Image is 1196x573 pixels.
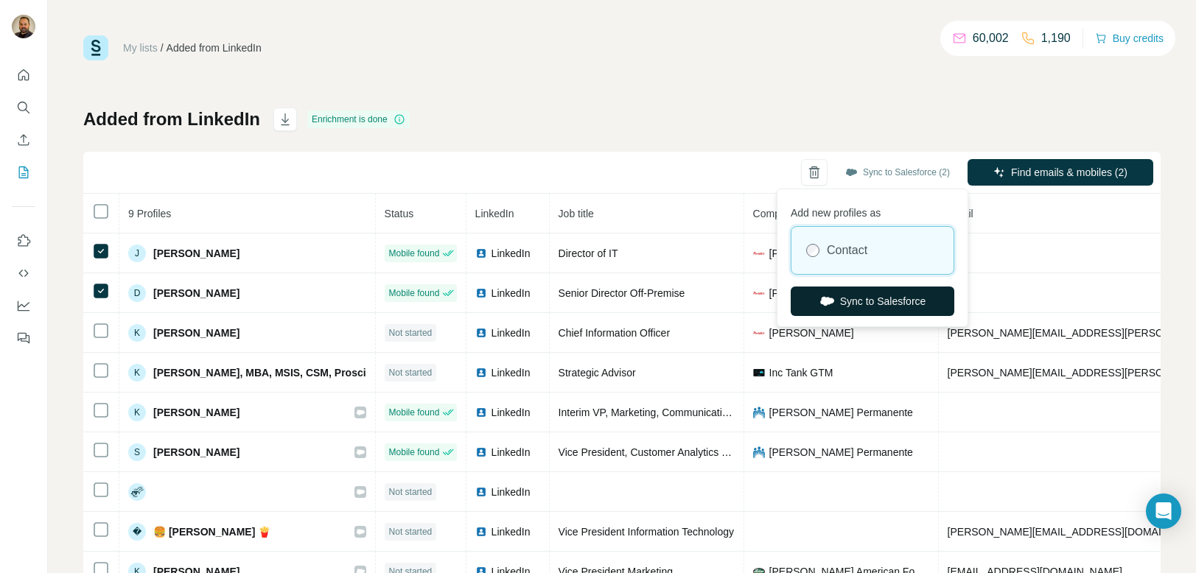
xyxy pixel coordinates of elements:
[12,228,35,254] button: Use Surfe on LinkedIn
[128,208,171,219] span: 9 Profiles
[389,485,433,499] span: Not started
[559,407,954,418] span: Interim VP, Marketing, Communications, Community Health and Consumer Experience
[753,208,797,219] span: Company
[123,42,158,54] a: My lists
[827,242,867,259] label: Contact
[1041,29,1071,47] p: 1,190
[83,35,108,60] img: Surfe Logo
[1146,493,1181,529] div: Open Intercom Messenger
[769,246,854,261] span: [PERSON_NAME]
[475,526,487,538] img: LinkedIn logo
[492,405,531,420] span: LinkedIn
[83,108,260,131] h1: Added from LinkedIn
[559,446,776,458] span: Vice President, Customer Analytics & Reporting
[128,245,146,262] div: J
[475,407,487,418] img: LinkedIn logo
[389,525,433,538] span: Not started
[475,208,514,219] span: LinkedIn
[128,324,146,342] div: K
[12,325,35,351] button: Feedback
[153,445,239,460] span: [PERSON_NAME]
[1011,165,1127,180] span: Find emails & mobiles (2)
[968,159,1153,186] button: Find emails & mobiles (2)
[753,407,765,418] img: company-logo
[128,443,146,461] div: S
[475,446,487,458] img: LinkedIn logo
[769,445,913,460] span: [PERSON_NAME] Permanente
[385,208,414,219] span: Status
[128,404,146,421] div: K
[475,247,487,259] img: LinkedIn logo
[153,286,239,300] span: [PERSON_NAME]
[475,367,487,379] img: LinkedIn logo
[1095,28,1164,49] button: Buy credits
[492,365,531,380] span: LinkedIn
[753,247,765,259] img: company-logo
[153,524,270,539] span: 🍔 [PERSON_NAME] 🍟
[389,247,440,260] span: Mobile found
[559,327,670,339] span: Chief Information Officer
[389,406,440,419] span: Mobile found
[753,287,765,299] img: company-logo
[559,367,636,379] span: Strategic Advisor
[559,208,594,219] span: Job title
[153,365,366,380] span: [PERSON_NAME], MBA, MSIS, CSM, Prosci
[128,284,146,302] div: D
[753,446,765,458] img: company-logo
[753,367,765,379] img: company-logo
[389,446,440,459] span: Mobile found
[12,292,35,319] button: Dashboard
[475,486,487,498] img: LinkedIn logo
[153,405,239,420] span: [PERSON_NAME]
[389,326,433,340] span: Not started
[492,246,531,261] span: LinkedIn
[492,445,531,460] span: LinkedIn
[128,364,146,382] div: K
[475,327,487,339] img: LinkedIn logo
[559,247,618,259] span: Director of IT
[559,526,734,538] span: Vice President Information Technology
[153,246,239,261] span: [PERSON_NAME]
[835,161,960,183] button: Sync to Salesforce (2)
[389,366,433,379] span: Not started
[12,15,35,38] img: Avatar
[791,200,954,220] p: Add new profiles as
[161,41,164,55] li: /
[307,110,410,128] div: Enrichment is done
[492,524,531,539] span: LinkedIn
[153,326,239,340] span: [PERSON_NAME]
[559,287,685,299] span: Senior Director Off-Premise
[167,41,262,55] div: Added from LinkedIn
[12,260,35,286] button: Use Surfe API
[12,62,35,88] button: Quick start
[769,326,854,340] span: [PERSON_NAME]
[492,326,531,340] span: LinkedIn
[769,286,854,300] span: [PERSON_NAME]
[492,286,531,300] span: LinkedIn
[753,327,765,339] img: company-logo
[791,286,954,316] button: Sync to Salesforce
[769,365,833,380] span: Inc Tank GTM
[12,127,35,153] button: Enrich CSV
[12,94,35,121] button: Search
[973,29,1009,47] p: 60,002
[492,485,531,499] span: LinkedIn
[12,159,35,186] button: My lists
[128,523,146,541] div: �
[389,286,440,300] span: Mobile found
[475,287,487,299] img: LinkedIn logo
[769,405,913,420] span: [PERSON_NAME] Permanente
